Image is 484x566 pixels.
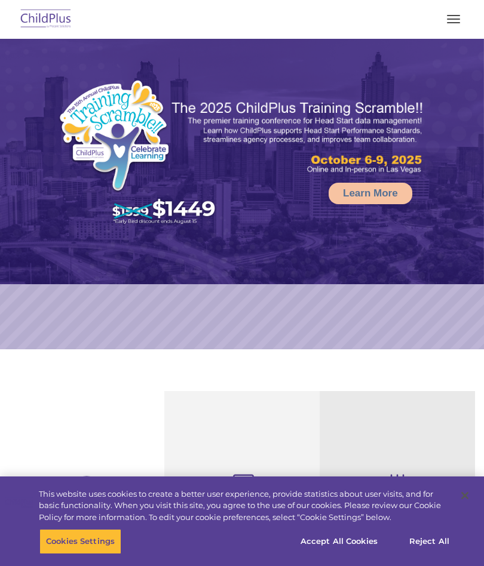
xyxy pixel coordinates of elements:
button: Accept All Cookies [294,529,384,554]
img: ChildPlus by Procare Solutions [18,5,74,33]
button: Close [452,482,478,509]
button: Reject All [392,529,467,554]
a: Learn More [329,183,412,204]
button: Cookies Settings [39,529,121,554]
div: This website uses cookies to create a better user experience, provide statistics about user visit... [39,488,451,524]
